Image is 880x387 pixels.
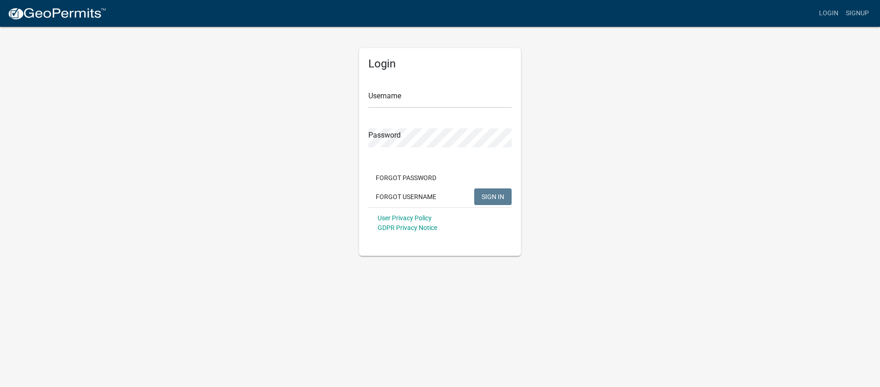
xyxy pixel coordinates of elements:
[368,57,512,71] h5: Login
[368,169,444,186] button: Forgot Password
[842,5,873,22] a: Signup
[368,188,444,205] button: Forgot Username
[482,193,504,200] span: SIGN IN
[378,214,432,222] a: User Privacy Policy
[815,5,842,22] a: Login
[474,188,512,205] button: SIGN IN
[378,224,437,231] a: GDPR Privacy Notice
